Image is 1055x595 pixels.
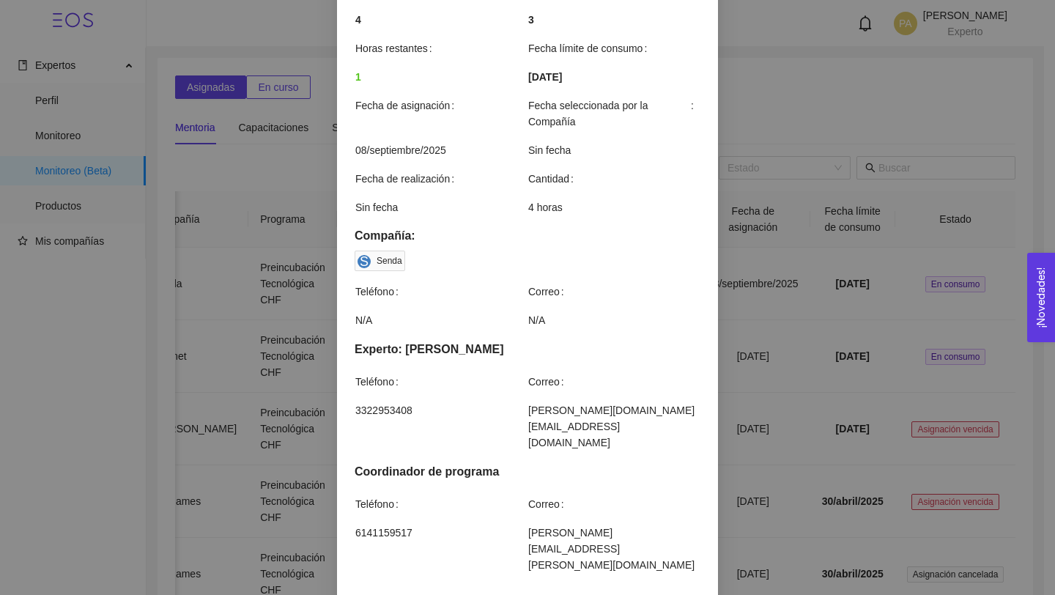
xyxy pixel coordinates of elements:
span: Horas restantes [355,40,438,56]
span: Sin fecha [355,199,527,215]
button: Open Feedback Widget [1027,253,1055,342]
span: Fecha límite de consumo [528,40,653,56]
span: Teléfono [355,374,404,390]
h5: Compañía: [355,227,700,245]
span: [PERSON_NAME][EMAIL_ADDRESS][PERSON_NAME][DOMAIN_NAME] [528,525,700,573]
span: N/A [355,312,527,328]
span: 6141159517 [355,525,527,541]
span: [DATE] [528,69,562,85]
span: Fecha de asignación [355,97,460,114]
span: Teléfono [355,496,404,512]
span: Correo [528,374,570,390]
div: Senda [377,254,402,268]
span: 4 horas [528,199,700,215]
span: Cantidad [528,171,580,187]
span: S [360,255,369,268]
span: 3322953408 [355,402,527,418]
span: 08/septiembre/2025 [355,142,527,158]
div: Experto: [PERSON_NAME] [355,340,700,358]
strong: 4 [355,14,361,26]
span: Fecha de realización [355,171,460,187]
span: Correo [528,284,570,300]
strong: 3 [528,14,534,26]
span: N/A [528,312,700,328]
strong: 1 [355,71,361,83]
span: Sin fecha [528,142,700,158]
span: Correo [528,496,570,512]
span: Teléfono [355,284,404,300]
span: [PERSON_NAME][DOMAIN_NAME][EMAIL_ADDRESS][DOMAIN_NAME] [528,402,700,451]
span: Fecha seleccionada por la Compañía [528,97,700,130]
div: Coordinador de programa [355,462,700,481]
